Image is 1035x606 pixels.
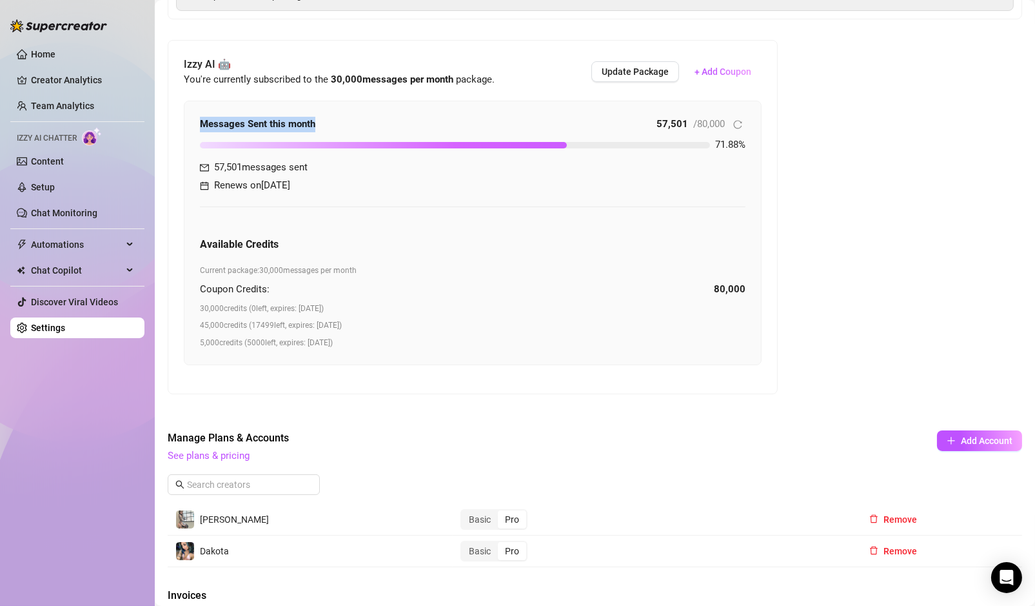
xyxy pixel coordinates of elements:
[991,562,1022,593] div: Open Intercom Messenger
[715,139,745,150] span: 71.88 %
[31,156,64,167] a: Content
[168,588,384,603] span: Invoices
[176,510,194,529] img: Erika
[31,70,134,90] a: Creator Analytics
[200,337,333,349] span: 5,000 credits ( 5000 left, expires: [DATE] )
[695,66,751,77] span: + Add Coupon
[656,118,688,130] strong: 57,501
[883,514,917,525] span: Remove
[733,120,742,129] span: reload
[175,480,184,489] span: search
[200,303,324,315] span: 30,000 credits ( 0 left, expires: [DATE] )
[214,178,290,194] span: Renews on [DATE]
[460,541,527,561] div: segmented control
[200,546,229,556] span: Dakota
[460,509,527,530] div: segmented control
[176,542,194,560] img: Dakota
[200,514,269,525] span: [PERSON_NAME]
[462,542,498,560] div: Basic
[869,546,878,555] span: delete
[498,510,526,529] div: Pro
[31,49,55,59] a: Home
[693,118,725,130] span: / 80,000
[200,319,342,332] span: 45,000 credits ( 17499 left, expires: [DATE] )
[31,297,118,307] a: Discover Viral Videos
[17,266,25,275] img: Chat Copilot
[17,239,27,250] span: thunderbolt
[602,66,669,77] span: Update Package
[591,61,679,82] button: Update Package
[200,237,745,252] h5: Available Credits
[82,127,102,146] img: AI Chatter
[168,450,250,461] a: See plans & pricing
[498,542,526,560] div: Pro
[947,436,956,445] span: plus
[31,208,97,218] a: Chat Monitoring
[17,132,77,145] span: Izzy AI Chatter
[200,282,270,298] span: Coupon Credits:
[184,74,495,85] span: You're currently subscribed to the package.
[859,541,927,561] button: Remove
[31,101,94,111] a: Team Analytics
[869,514,878,523] span: delete
[961,436,1012,446] span: Add Account
[200,181,209,190] span: calendar
[200,265,745,277] span: Current package: 30,000 messages per month
[714,283,745,295] strong: 80,000
[31,234,123,255] span: Automations
[937,430,1022,451] button: Add Account
[214,160,308,176] span: 57,501 messages sent
[200,118,315,130] strong: Messages Sent this month
[31,260,123,281] span: Chat Copilot
[331,74,453,85] strong: 30,000 messages per month
[31,182,55,192] a: Setup
[31,323,65,333] a: Settings
[187,478,302,492] input: Search creators
[859,509,927,530] button: Remove
[684,61,762,82] button: + Add Coupon
[883,546,917,556] span: Remove
[10,19,107,32] img: logo-BBDzfeDw.svg
[200,163,209,172] span: mail
[462,510,498,529] div: Basic
[168,430,849,446] span: Manage Plans & Accounts
[184,56,495,72] span: Izzy AI 🤖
